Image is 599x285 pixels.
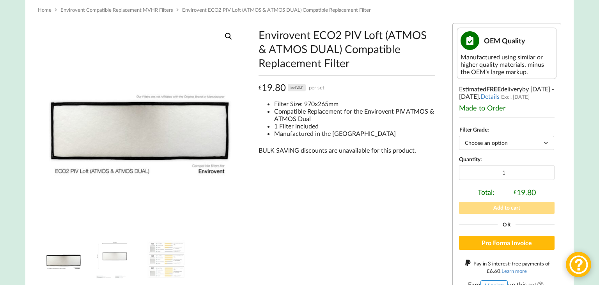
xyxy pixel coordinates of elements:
[514,189,517,195] span: £
[274,100,435,107] li: Filter Size: 970x265mm
[288,84,306,91] div: incl VAT
[274,130,435,137] li: Manufactured in the [GEOGRAPHIC_DATA]
[459,85,554,100] span: by [DATE] - [DATE]
[147,240,186,279] img: A Table showing a comparison between G3, G4 and M5 for MVHR Filters and their efficiency at captu...
[484,36,525,45] span: OEM Quality
[480,93,500,100] a: Details
[274,107,435,122] li: Compatible Replacement for the Envirovent PIV ATMOS & ATMOS Dual
[461,53,553,75] div: Manufactured using similar or higher quality materials, minus the OEM's large markup.
[309,82,324,94] span: per set
[501,94,530,100] span: Excl. [DATE]
[487,268,490,274] span: £
[182,7,371,13] span: Envirovent ECO2 PIV Loft (ATMOS & ATMOS DUAL) Compatible Replacement Filter
[459,236,555,250] button: Pro Forma Invoice
[459,103,555,112] div: Made to Order
[259,82,324,94] div: 19.80
[473,260,550,274] span: Pay in 3 interest-free payments of .
[259,146,435,154] div: BULK SAVING discounts are unavailable for this product.
[459,202,555,214] button: Add to cart
[478,188,494,197] span: Total:
[259,82,262,94] span: £
[222,29,236,43] a: View full-screen image gallery
[502,268,527,274] a: Learn more
[486,85,501,93] b: FREE
[38,7,51,13] a: Home
[274,122,435,130] li: 1 Filter Included
[487,268,500,274] div: 6.60
[514,188,536,197] div: 19.80
[44,240,83,279] img: Envirovent ECO2 PIV Loft (ATMOS & ATMOS DUAL) Compatible MVHR Filter Replacement Set from MVHR.shop
[96,240,135,279] img: Envirovent Atmos Dual Replacement Filter Dimensions
[459,126,487,133] label: Filter Grade
[459,165,555,180] input: Product quantity
[60,7,173,13] a: Envirovent Compatible Replacement MVHR Filters
[259,28,435,70] h1: Envirovent ECO2 PIV Loft (ATMOS & ATMOS DUAL) Compatible Replacement Filter
[459,222,555,227] div: Or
